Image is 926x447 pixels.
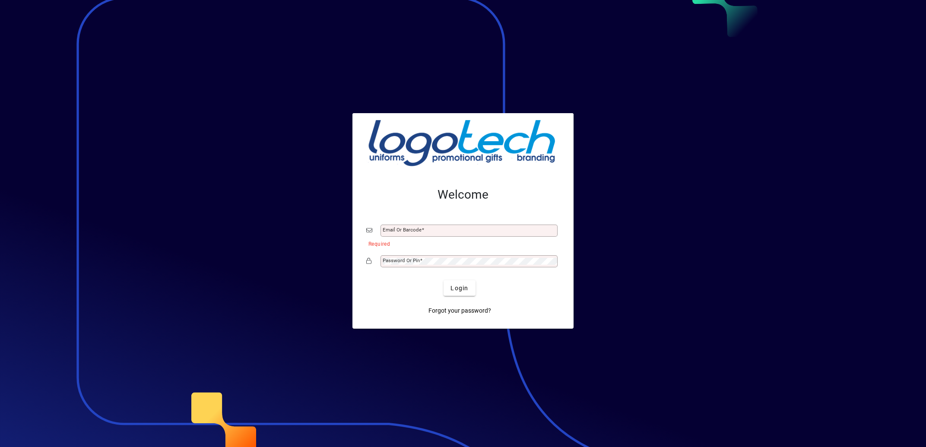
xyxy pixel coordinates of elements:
mat-label: Email or Barcode [383,227,422,233]
h2: Welcome [366,187,560,202]
mat-error: Required [368,239,553,248]
button: Login [444,280,475,296]
mat-label: Password or Pin [383,257,420,263]
span: Forgot your password? [428,306,491,315]
a: Forgot your password? [425,303,495,318]
span: Login [450,284,468,293]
